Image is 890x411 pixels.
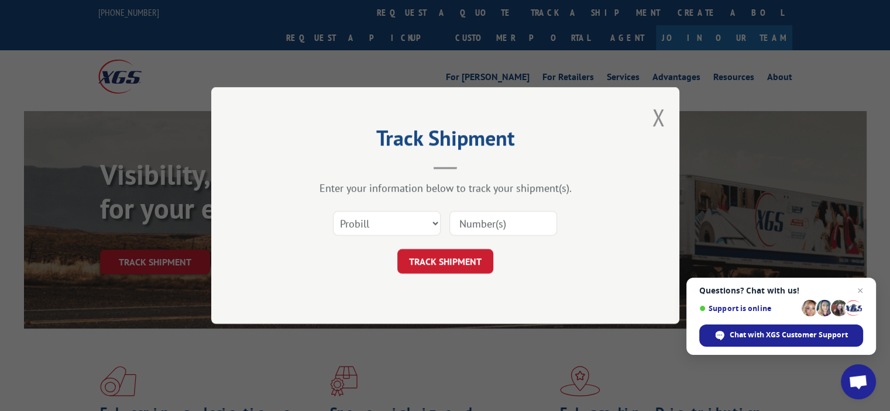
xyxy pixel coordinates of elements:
[699,286,863,295] span: Questions? Chat with us!
[730,330,848,340] span: Chat with XGS Customer Support
[397,249,493,274] button: TRACK SHIPMENT
[270,130,621,152] h2: Track Shipment
[652,102,665,133] button: Close modal
[699,324,863,347] div: Chat with XGS Customer Support
[841,364,876,399] div: Open chat
[853,284,867,298] span: Close chat
[449,211,557,236] input: Number(s)
[270,181,621,195] div: Enter your information below to track your shipment(s).
[699,304,798,313] span: Support is online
